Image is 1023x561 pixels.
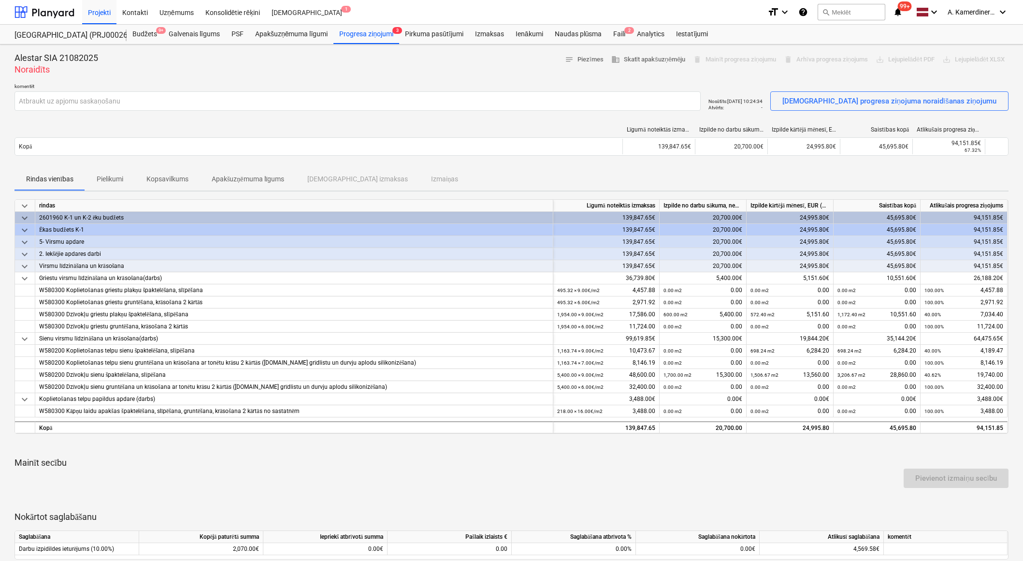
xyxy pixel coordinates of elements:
div: 0.00 [837,284,916,296]
div: Faili [607,25,631,44]
div: W580300 Kāpņu laidu apakšas špaktelēšana, slīpēšana, gruntēšana, krāsošana 2 kārtās no sastatnēm [39,405,549,417]
div: Naudas plūsma [549,25,608,44]
div: Saistības kopā [834,200,921,212]
small: 0.00 m2 [750,360,769,366]
span: business [611,55,620,64]
small: 495.32 × 9.00€ / m2 [557,288,600,293]
div: 0.00 [837,405,916,417]
div: PSF [226,25,249,44]
div: W580200 Koplietošanas telpu sienu špaktelēšana, slīpēšana [39,345,549,357]
div: 5,151.60€ [747,272,834,284]
span: Skatīt apakšuzņēmēju [611,54,686,65]
div: Pašlaik izlaists € [388,531,512,543]
p: Mainīt secību [14,457,1009,469]
div: 45,695.80€ [834,260,921,272]
div: 2,971.92 [924,296,1003,309]
div: Saistības kopā [844,126,909,133]
div: 5- Virsmu apdare [39,236,549,248]
span: keyboard_arrow_down [19,224,30,236]
div: 0.00 [837,296,916,309]
small: 0.00 m2 [663,324,682,329]
span: keyboard_arrow_down [19,249,30,260]
div: 2,971.92 [557,296,655,309]
div: W580300 Dzīvokļu griestu gruntēšana, krāsošana 2 kārtās [39,321,549,333]
span: keyboard_arrow_down [19,261,30,272]
div: Izpilde no darbu sākuma, neskaitot kārtējā mēneša izpildi [660,200,747,212]
div: 0.00 [750,321,829,333]
div: 6,284.20 [750,345,829,357]
div: Progresa ziņojumi [333,25,399,44]
small: 572.40 m2 [750,312,775,317]
div: 4,189.47 [924,345,1003,357]
div: Atlikušais progresa ziņojums [921,200,1008,212]
div: 45,695.80€ [840,139,912,154]
span: keyboard_arrow_down [19,236,30,248]
div: rindas [35,200,553,212]
div: Griestu virsmu līdzināšana un krāsošana(darbs) [39,272,549,284]
div: 0.00 [750,405,829,417]
div: 17,586.00 [557,309,655,321]
div: Virsmu līdzināšana un krāsošana [39,260,549,272]
div: 36,739.80€ [553,272,660,284]
div: 94,151.85 [924,422,1003,434]
div: Kopējā paturētā summa [139,531,263,543]
div: 0.00€ [834,393,921,405]
small: 0.00 m2 [663,409,682,414]
div: 20,700.00€ [695,139,767,154]
div: W580300 Koplietošanas griestu gruntēšana, krāsošana 2 kārtās [39,296,549,309]
div: 139,847.65 [557,422,655,434]
div: 26,188.20€ [921,272,1008,284]
button: Piezīmes [561,52,607,67]
div: Atlikusī saglabāšana [760,531,884,543]
div: 139,847.65€ [553,236,660,248]
a: Apakšuzņēmuma līgumi [249,25,333,44]
div: 19,844.20€ [747,333,834,345]
div: 7,034.40 [924,309,1003,321]
div: 3,488.00€ [553,393,660,405]
div: [DEMOGRAPHIC_DATA] progresa ziņojuma noraidīšanas ziņojumu [782,95,996,107]
div: 24,995.80 [750,422,829,434]
div: 3,488.00 [924,405,1003,417]
div: 20,700.00€ [660,212,747,224]
small: 600.00 m2 [663,312,688,317]
p: Alestar SIA 21082025 [14,52,98,64]
small: 100.00% [924,384,944,390]
div: Saglabāšana nokārtota [636,531,760,543]
div: 48,600.00 [557,369,655,381]
div: Koplietošanas telpu papildus apdare (darbs) [39,393,549,405]
div: Budžets [127,25,163,44]
small: 0.00 m2 [750,324,769,329]
small: 67.32% [965,148,981,153]
div: 8,146.19 [557,357,655,369]
small: 0.00 m2 [837,409,856,414]
div: 6,284.20 [837,345,916,357]
div: Izpilde no darbu sākuma, neskaitot kārtējā mēneša izpildi [699,126,764,133]
div: Līgumā noteiktās izmaksas [627,126,692,133]
div: 139,847.65€ [553,212,660,224]
div: 24,995.80€ [747,248,834,260]
div: Darbu izpidildes ieturējums (10.00%) [15,543,139,555]
small: 0.00 m2 [837,288,856,293]
div: 15,300.00€ [660,333,747,345]
div: 3,488.00 [557,405,655,417]
p: Nosūtīts : [708,98,727,104]
div: Izmaksas [469,25,510,44]
div: 0.00 [663,345,742,357]
div: 11,724.00 [557,321,655,333]
div: W580200 Koplietošanas telpu sienu gruntēšana un krāsošana ar tonētu krāsu 2 kārtās ([DOMAIN_NAME]... [39,357,549,369]
div: Ienākumi [510,25,549,44]
a: Analytics [631,25,670,44]
div: Pirkuma pasūtījumi [399,25,469,44]
div: 5,151.60 [750,309,829,321]
span: Piezīmes [565,54,604,65]
small: 100.00% [924,288,944,293]
small: 0.00 m2 [837,384,856,390]
small: 0.00 m2 [663,348,682,354]
div: 94,151.85€ [921,236,1008,248]
small: 698.24 m2 [750,348,775,354]
div: 0.00 [750,357,829,369]
span: 1 [341,6,351,13]
span: 3 [392,27,402,34]
div: 13,560.00 [750,369,829,381]
small: 0.00 m2 [750,300,769,305]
